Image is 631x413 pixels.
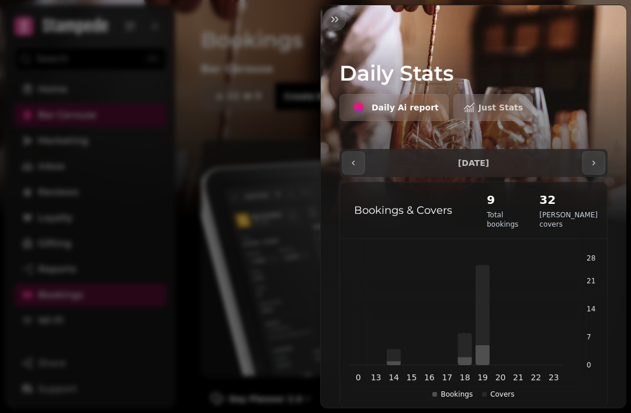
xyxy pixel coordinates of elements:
p: Total bookings [487,210,518,229]
tspan: 22 [531,373,541,382]
tspan: 20 [495,373,506,382]
p: Bookings & Covers [354,202,463,218]
p: [PERSON_NAME] covers [539,210,598,229]
tspan: 19 [477,373,488,382]
tspan: 28 [587,254,595,262]
tspan: 14 [587,305,595,313]
img: Background [321,5,626,297]
button: Just Stats [453,94,533,121]
span: Daily Ai report [372,103,439,112]
tspan: 17 [442,373,452,382]
tspan: 13 [371,373,382,382]
tspan: 0 [356,373,361,382]
tspan: 23 [549,373,559,382]
h1: Daily Stats [339,33,608,85]
button: Daily Ai report [339,94,449,121]
div: Covers [482,390,514,399]
h2: 32 [539,192,598,208]
div: Bookings [432,390,473,399]
tspan: 21 [587,277,595,285]
tspan: 21 [513,373,523,382]
h2: 9 [487,192,518,208]
tspan: 7 [587,333,591,341]
tspan: 18 [460,373,470,382]
tspan: 15 [407,373,417,382]
tspan: 14 [389,373,399,382]
tspan: 16 [424,373,435,382]
span: Just Stats [479,103,523,112]
tspan: 0 [587,361,591,369]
